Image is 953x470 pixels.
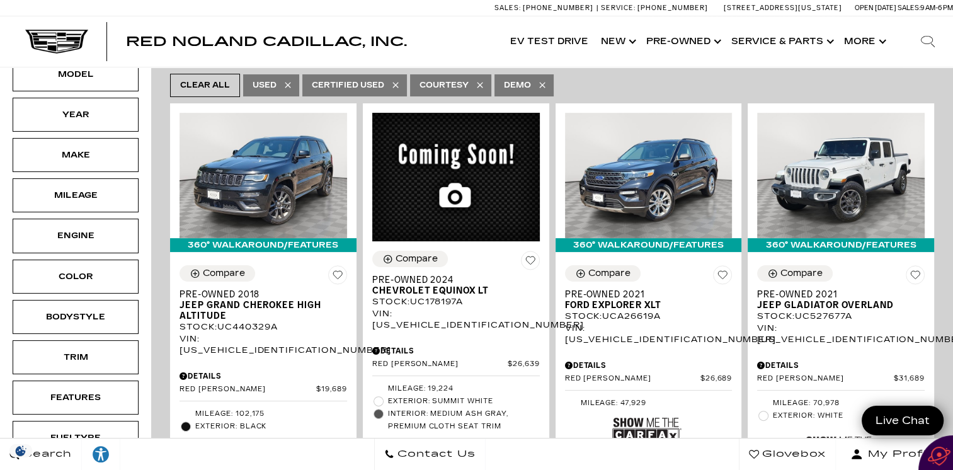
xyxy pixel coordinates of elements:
li: Mileage: 47,929 [565,397,733,410]
a: Explore your accessibility options [82,438,120,470]
div: ColorColor [13,260,139,294]
span: My Profile [863,445,939,463]
span: Exterior: Summit White [388,395,540,408]
span: Certified Used [312,77,384,93]
div: Make [44,148,107,162]
span: Glovebox [759,445,826,463]
img: Opt-Out Icon [6,444,35,457]
div: ModelModel [13,57,139,91]
span: Used [253,77,277,93]
span: Contact Us [394,445,476,463]
div: Compare [396,253,438,265]
div: VIN: [US_VEHICLE_IDENTIFICATION_NUMBER] [372,308,540,331]
a: Pre-Owned 2021Ford Explorer XLT [565,289,733,311]
span: Sales: [494,4,521,12]
li: Mileage: 19,224 [372,382,540,395]
div: Pricing Details - Pre-Owned 2018 Jeep Grand Cherokee High Altitude [180,370,347,382]
div: VIN: [US_VEHICLE_IDENTIFICATION_NUMBER] [565,323,733,345]
div: VIN: [US_VEHICLE_IDENTIFICATION_NUMBER] [180,333,347,356]
img: Cadillac Dark Logo with Cadillac White Text [25,30,88,54]
span: Interior: Medium Ash Gray, Premium Cloth seat trim [388,408,540,433]
span: Jeep Grand Cherokee High Altitude [180,300,338,321]
li: Mileage: 102,175 [180,408,347,420]
a: Pre-Owned 2018Jeep Grand Cherokee High Altitude [180,289,347,321]
div: MileageMileage [13,178,139,212]
img: 2021 Ford Explorer XLT [565,113,733,238]
div: YearYear [13,98,139,132]
span: Pre-Owned 2021 [757,289,915,300]
a: Red [PERSON_NAME] $31,689 [757,374,925,384]
div: Bodystyle [44,310,107,324]
button: Compare Vehicle [757,265,833,282]
div: FeaturesFeatures [13,381,139,415]
div: TrimTrim [13,340,139,374]
div: Fueltype [44,431,107,445]
div: EngineEngine [13,219,139,253]
a: Live Chat [862,406,944,435]
div: Engine [44,229,107,243]
button: Compare Vehicle [180,265,255,282]
div: FueltypeFueltype [13,421,139,455]
span: Sales: [898,4,920,12]
a: [STREET_ADDRESS][US_STATE] [724,4,842,12]
button: Compare Vehicle [372,251,448,267]
span: Red [PERSON_NAME] [565,374,700,384]
a: Red [PERSON_NAME] $19,689 [180,385,347,394]
span: Exterior: Black [195,420,347,433]
span: [PHONE_NUMBER] [523,4,593,12]
span: Pre-Owned 2021 [565,289,723,300]
a: Pre-Owned [640,16,725,67]
button: Open user profile menu [836,438,953,470]
img: 2021 Jeep Gladiator Overland [757,113,925,238]
li: Mileage: 70,978 [757,397,925,410]
span: Jeep Gladiator Overland [757,300,915,311]
span: Pre-Owned 2018 [180,289,338,300]
a: Service & Parts [725,16,838,67]
img: 2024 Chevrolet Equinox LT [372,113,540,242]
div: Trim [44,350,107,364]
section: Click to Open Cookie Consent Modal [6,444,35,457]
button: Save Vehicle [906,265,925,289]
a: EV Test Drive [504,16,595,67]
a: Sales: [PHONE_NUMBER] [494,4,596,11]
span: Pre-Owned 2024 [372,275,530,285]
a: Pre-Owned 2024Chevrolet Equinox LT [372,275,540,296]
span: Clear All [180,77,230,93]
div: Stock : UC440329A [180,321,347,333]
button: Save Vehicle [328,265,347,289]
span: Demo [504,77,531,93]
a: Service: [PHONE_NUMBER] [596,4,711,11]
a: Red [PERSON_NAME] $26,689 [565,374,733,384]
div: 360° WalkAround/Features [170,238,357,252]
a: New [595,16,640,67]
span: Open [DATE] [855,4,896,12]
span: Service: [601,4,636,12]
div: Features [44,391,107,404]
div: Stock : UCA26619A [565,311,733,322]
div: Color [44,270,107,284]
div: Mileage [44,188,107,202]
div: 360° WalkAround/Features [556,238,742,252]
span: Exterior: White [773,410,925,422]
div: Search [903,16,953,67]
a: Pre-Owned 2021Jeep Gladiator Overland [757,289,925,311]
div: 360° WalkAround/Features [748,238,934,252]
span: [PHONE_NUMBER] [637,4,708,12]
span: Red [PERSON_NAME] [757,374,894,384]
button: Compare Vehicle [565,265,641,282]
div: Compare [780,268,823,279]
div: Stock : UC527677A [757,311,925,322]
span: $26,689 [700,374,733,384]
div: VIN: [US_VEHICLE_IDENTIFICATION_NUMBER] [757,323,925,345]
div: Pricing Details - Pre-Owned 2024 Chevrolet Equinox LT [372,345,540,357]
span: Red Noland Cadillac, Inc. [126,34,407,49]
div: Pricing Details - Pre-Owned 2021 Ford Explorer XLT [565,360,733,371]
button: More [838,16,890,67]
div: Explore your accessibility options [82,445,120,464]
a: Contact Us [374,438,486,470]
img: Show Me the CARFAX 1-Owner Badge [612,413,682,459]
span: Red [PERSON_NAME] [180,385,316,394]
span: Red [PERSON_NAME] [372,360,508,369]
span: Search [20,445,72,463]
